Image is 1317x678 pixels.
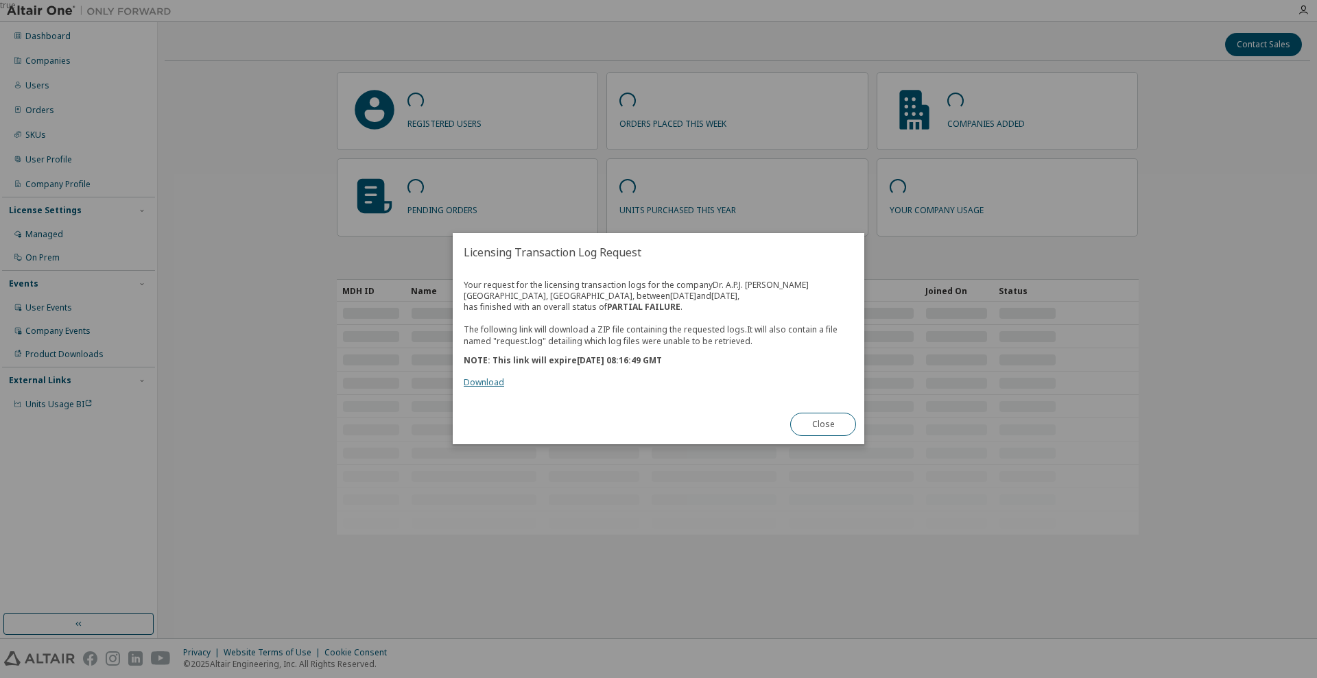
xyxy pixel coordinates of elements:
div: Your request for the licensing transaction logs for the company Dr. A.P.J. [PERSON_NAME][GEOGRAPH... [464,280,853,388]
a: Download [464,377,504,389]
b: NOTE: This link will expire [DATE] 08:16:49 GMT [464,355,662,367]
p: The following link will download a ZIP file containing the requested logs. It will also contain a... [464,324,853,347]
h2: Licensing Transaction Log Request [453,233,864,271]
b: PARTIAL FAILURE [607,301,680,313]
button: Close [790,413,856,437]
